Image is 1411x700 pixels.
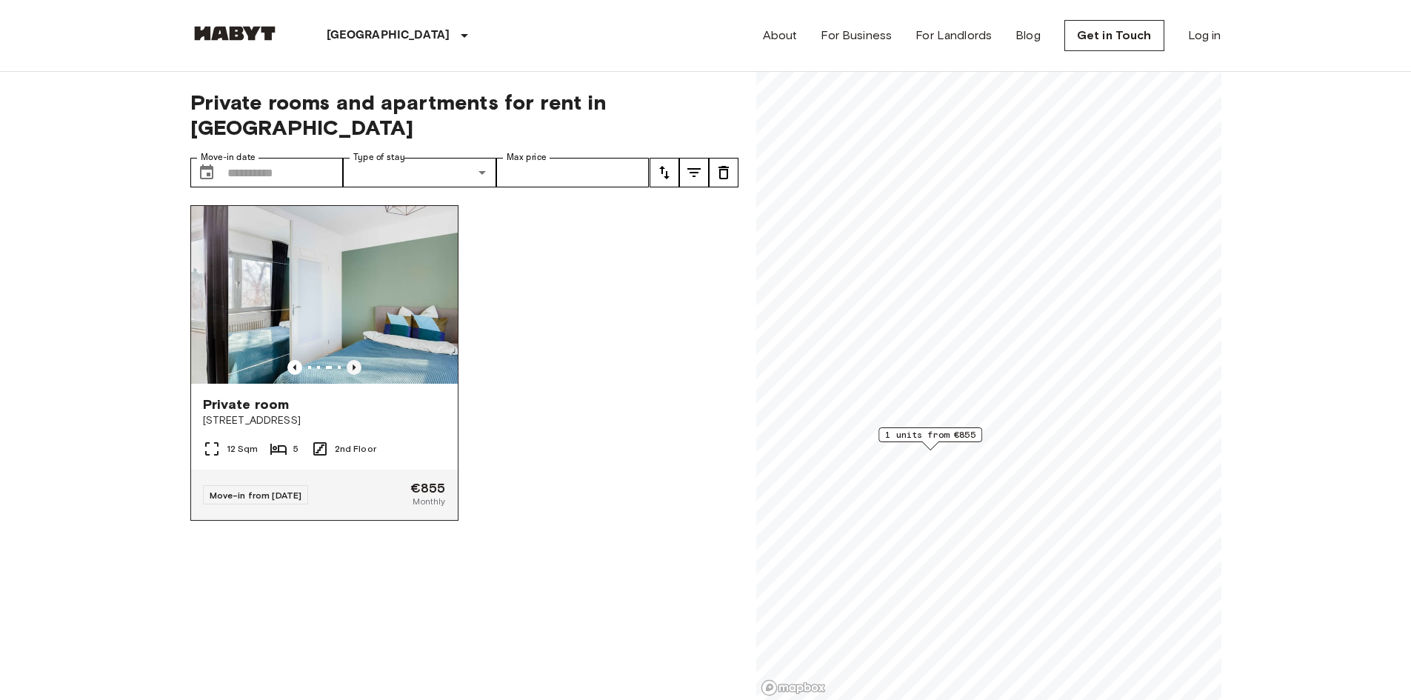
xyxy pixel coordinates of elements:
[878,427,982,450] div: Map marker
[347,360,361,375] button: Previous image
[210,490,302,501] span: Move-in from [DATE]
[1015,27,1041,44] a: Blog
[507,151,547,164] label: Max price
[413,495,445,508] span: Monthly
[192,158,221,187] button: Choose date
[190,90,738,140] span: Private rooms and apartments for rent in [GEOGRAPHIC_DATA]
[1064,20,1164,51] a: Get in Touch
[203,413,446,428] span: [STREET_ADDRESS]
[763,27,798,44] a: About
[709,158,738,187] button: tune
[293,442,298,456] span: 5
[227,442,258,456] span: 12 Sqm
[190,26,279,41] img: Habyt
[885,428,975,441] span: 1 units from €855
[203,396,290,413] span: Private room
[201,151,256,164] label: Move-in date
[228,206,495,384] img: Marketing picture of unit DE-07-006-001-05HF
[915,27,992,44] a: For Landlords
[650,158,679,187] button: tune
[1188,27,1221,44] a: Log in
[353,151,405,164] label: Type of stay
[410,481,446,495] span: €855
[190,205,458,521] a: Previous imagePrevious imagePrivate room[STREET_ADDRESS]12 Sqm52nd FloorMove-in from [DATE]€855Mo...
[335,442,376,456] span: 2nd Floor
[761,679,826,696] a: Mapbox logo
[327,27,450,44] p: [GEOGRAPHIC_DATA]
[679,158,709,187] button: tune
[821,27,892,44] a: For Business
[287,360,302,375] button: Previous image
